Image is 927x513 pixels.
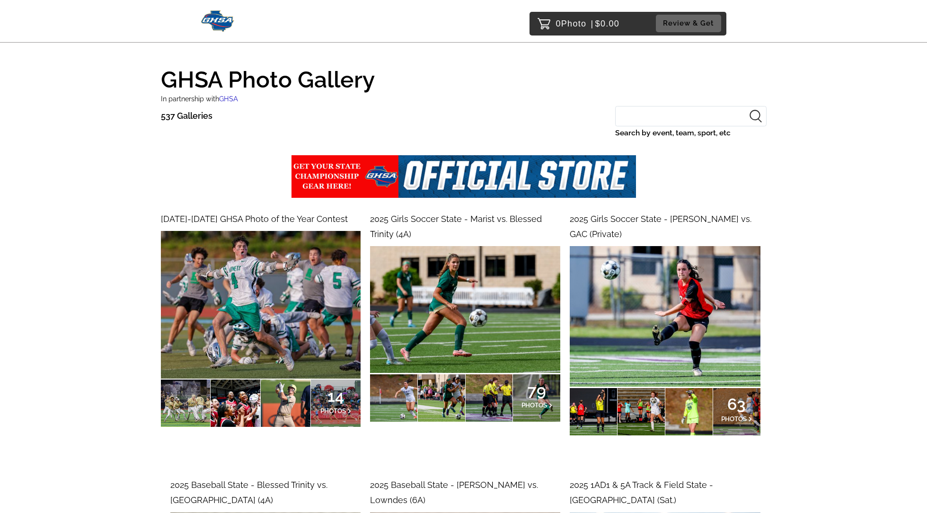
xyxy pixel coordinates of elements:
[556,16,620,31] p: 0 $0.00
[656,15,721,32] button: Review & Get
[370,480,538,505] span: 2025 Baseball State - [PERSON_NAME] vs. Lowndes (6A)
[201,10,235,32] img: Snapphound Logo
[591,19,594,28] span: |
[320,407,346,415] span: PHOTOS
[521,401,547,409] span: PHOTOS
[161,95,238,103] small: In partnership with
[370,246,560,373] img: 192850
[570,212,760,435] a: 2025 Girls Soccer State - [PERSON_NAME] vs. GAC (Private)63PHOTOS
[161,108,212,124] p: 537 Galleries
[570,214,751,239] span: 2025 Girls Soccer State - [PERSON_NAME] vs. GAC (Private)
[570,480,713,505] span: 2025 1AD1 & 5A Track & Field State - [GEOGRAPHIC_DATA] (Sat.)
[521,388,553,393] span: 79
[161,212,361,427] a: [DATE]-[DATE] GHSA Photo of the Year Contest14PHOTOS
[161,231,361,379] img: 193801
[561,16,587,31] span: Photo
[370,214,542,239] span: 2025 Girls Soccer State - Marist vs. Blessed Trinity (4A)
[161,60,767,91] h1: GHSA Photo Gallery
[161,214,348,224] span: [DATE]-[DATE] GHSA Photo of the Year Contest
[570,246,760,387] img: 192771
[219,95,238,103] span: GHSA
[656,15,724,32] a: Review & Get
[291,155,636,198] img: ghsa%2Fevents%2Fgallery%2Fundefined%2F5fb9f561-abbd-4c28-b40d-30de1d9e5cda
[615,126,767,140] label: Search by event, team, sport, etc
[170,480,327,505] span: 2025 Baseball State - Blessed Trinity vs. [GEOGRAPHIC_DATA] (4A)
[721,415,747,423] span: PHOTOS
[721,401,752,407] span: 63
[320,393,352,399] span: 14
[370,212,560,422] a: 2025 Girls Soccer State - Marist vs. Blessed Trinity (4A)79PHOTOS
